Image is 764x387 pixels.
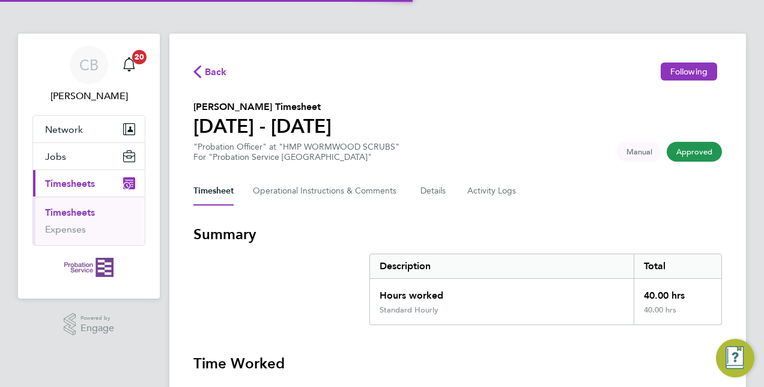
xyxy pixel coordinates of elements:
[32,258,145,277] a: Go to home page
[617,142,662,162] span: This timesheet was manually created.
[33,116,145,142] button: Network
[64,313,115,336] a: Powered byEngage
[32,46,145,103] a: CB[PERSON_NAME]
[634,279,721,305] div: 40.00 hrs
[33,197,145,245] div: Timesheets
[420,177,448,206] button: Details
[33,170,145,197] button: Timesheets
[193,64,227,79] button: Back
[79,57,99,73] span: CB
[667,142,722,162] span: This timesheet has been approved.
[205,65,227,79] span: Back
[193,142,399,162] div: "Probation Officer" at "HMP WORMWOOD SCRUBS"
[634,254,721,278] div: Total
[45,124,83,135] span: Network
[45,178,95,189] span: Timesheets
[716,339,754,377] button: Engage Resource Center
[380,305,438,315] div: Standard Hourly
[45,224,86,235] a: Expenses
[32,89,145,103] span: Callum Britton
[45,207,95,218] a: Timesheets
[193,177,234,206] button: Timesheet
[132,50,147,64] span: 20
[193,100,332,114] h2: [PERSON_NAME] Timesheet
[64,258,113,277] img: probationservice-logo-retina.png
[193,114,332,138] h1: [DATE] - [DATE]
[80,313,114,323] span: Powered by
[193,225,722,244] h3: Summary
[467,177,518,206] button: Activity Logs
[33,143,145,169] button: Jobs
[370,254,634,278] div: Description
[369,254,722,325] div: Summary
[370,279,634,305] div: Hours worked
[253,177,401,206] button: Operational Instructions & Comments
[80,323,114,334] span: Engage
[117,46,141,84] a: 20
[193,152,399,162] div: For "Probation Service [GEOGRAPHIC_DATA]"
[45,151,66,162] span: Jobs
[193,354,722,373] h3: Time Worked
[18,34,160,299] nav: Main navigation
[634,305,721,325] div: 40.00 hrs
[670,66,708,77] span: Following
[661,62,717,81] button: Following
